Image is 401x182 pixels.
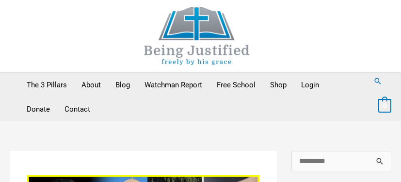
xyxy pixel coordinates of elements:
[294,73,326,97] a: Login
[137,73,209,97] a: Watchman Report
[74,73,108,97] a: About
[263,73,294,97] a: Shop
[373,77,382,85] a: Search button
[209,73,263,97] a: Free School
[19,73,364,121] nav: Primary Site Navigation
[378,101,391,110] a: View Shopping Cart, empty
[19,97,57,121] a: Donate
[124,7,270,65] img: Being Justified
[57,97,97,121] a: Contact
[383,102,386,109] span: 0
[108,73,137,97] a: Blog
[19,73,74,97] a: The 3 Pillars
